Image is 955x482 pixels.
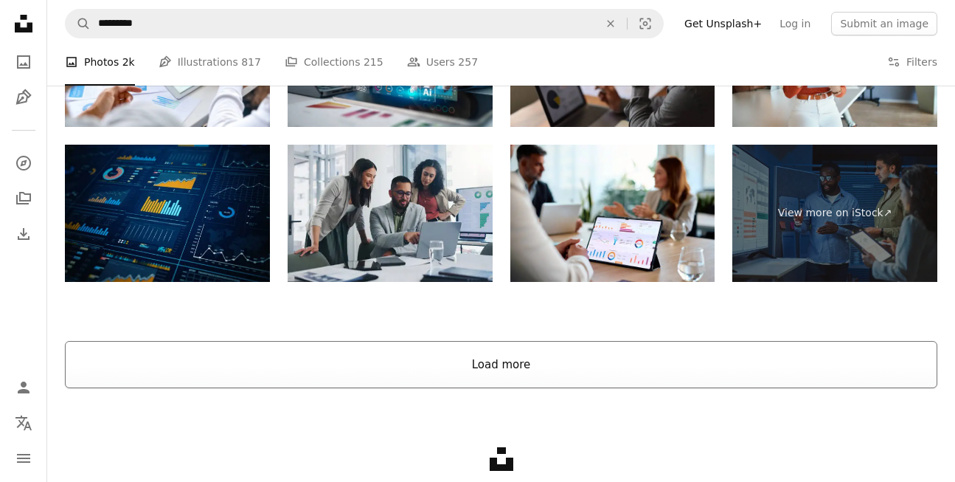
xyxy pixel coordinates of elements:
button: Submit an image [831,12,937,35]
span: 257 [458,54,478,70]
a: Download History [9,219,38,249]
button: Menu [9,444,38,473]
img: Data analytics dashboard display. Business and financial investment. HUD infographic of financial... [65,145,270,281]
button: Language [9,408,38,438]
a: Home — Unsplash [9,9,38,41]
a: Explore [9,148,38,178]
a: Illustrations 817 [159,38,261,86]
a: Collections [9,184,38,213]
span: 215 [364,54,383,70]
a: Get Unsplash+ [676,12,771,35]
form: Find visuals sitewide [65,9,664,38]
a: Collections 215 [285,38,383,86]
img: Teamwork, meeting and ideas for solution or decision for business, workplace or company. Group, p... [288,145,493,281]
a: Photos [9,47,38,77]
a: Log in [771,12,819,35]
button: Clear [594,10,627,38]
a: Users 257 [407,38,478,86]
a: View more on iStock↗ [732,145,937,281]
button: Filters [887,38,937,86]
a: Illustrations [9,83,38,112]
button: Visual search [628,10,663,38]
a: Log in / Sign up [9,373,38,402]
button: Search Unsplash [66,10,91,38]
img: Business team analyzing financial data on a digital tablet during a meeting [510,145,715,281]
span: 817 [241,54,261,70]
button: Load more [65,341,937,388]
